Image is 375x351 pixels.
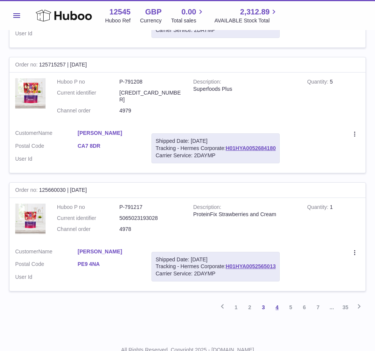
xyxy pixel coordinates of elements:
span: Customer [15,248,38,255]
td: 1 [301,198,366,242]
div: Tracking - Hermes Corporate: [151,133,280,163]
strong: Description [193,79,221,87]
dt: Name [15,130,78,139]
div: Carrier Service: 2DAYMP [156,152,276,159]
img: 125451757007015.jpg [15,204,46,234]
a: 0.00 Total sales [171,7,205,24]
div: Shipped Date: [DATE] [156,256,276,263]
dd: [CREDIT_CARD_NUMBER] [120,89,182,104]
dt: Postal Code [15,142,78,152]
dt: Huboo P no [57,204,120,211]
strong: Quantity [307,79,330,87]
strong: GBP [145,7,161,17]
div: Currency [140,17,162,24]
a: PE9 4NA [78,261,140,268]
td: 5 [301,73,366,124]
dt: User Id [15,30,78,37]
a: CA7 8DR [78,142,140,150]
span: Customer [15,130,38,136]
dt: Channel order [57,107,120,114]
a: 7 [311,300,325,314]
dt: User Id [15,274,78,281]
div: Shipped Date: [DATE] [156,138,276,145]
span: Total sales [171,17,205,24]
strong: 12545 [109,7,131,17]
div: Carrier Service: 2DAYMP [156,27,276,34]
a: 35 [339,300,352,314]
dt: Postal Code [15,261,78,270]
dd: 4978 [120,226,182,233]
a: H01HYA0052684180 [226,145,276,151]
span: ... [325,300,339,314]
div: 125660030 | [DATE] [9,183,366,198]
div: Superfoods Plus [193,85,296,93]
a: 5 [284,300,298,314]
div: ProteinFix Strawberries and Cream [193,211,296,218]
div: 125715257 | [DATE] [9,57,366,73]
dt: Huboo P no [57,78,120,85]
dd: P-791208 [120,78,182,85]
a: [PERSON_NAME] [78,130,140,137]
dt: Name [15,248,78,257]
strong: Order no [15,187,39,195]
a: 2 [243,300,257,314]
a: 2,312.89 AVAILABLE Stock Total [214,7,279,24]
span: 2,312.89 [240,7,270,17]
dt: Current identifier [57,215,120,222]
span: AVAILABLE Stock Total [214,17,279,24]
strong: Description [193,204,221,212]
div: Carrier Service: 2DAYMP [156,270,276,277]
div: Huboo Ref [105,17,131,24]
dt: Channel order [57,226,120,233]
a: 6 [298,300,311,314]
strong: Order no [15,62,39,70]
dd: P-791217 [120,204,182,211]
dt: User Id [15,155,78,163]
dd: 5065023193028 [120,215,182,222]
dt: Current identifier [57,89,120,104]
a: H01HYA0052565013 [226,263,276,269]
a: [PERSON_NAME] [78,248,140,255]
span: 0.00 [181,7,196,17]
img: 125451756937823.jpg [15,78,46,109]
a: 1 [229,300,243,314]
div: Tracking - Hermes Corporate: [151,252,280,282]
dd: 4979 [120,107,182,114]
strong: Quantity [307,204,330,212]
a: 4 [270,300,284,314]
a: 3 [257,300,270,314]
